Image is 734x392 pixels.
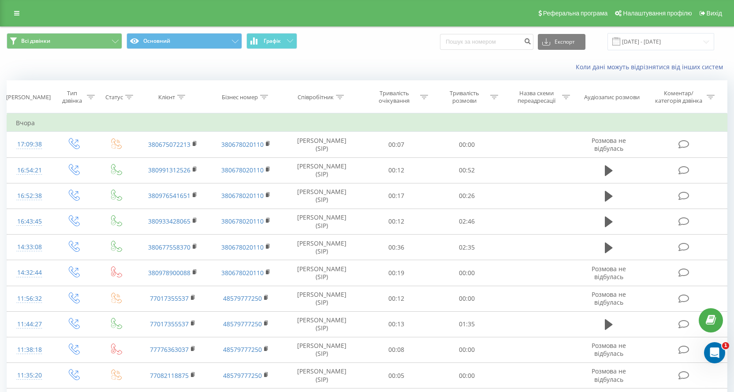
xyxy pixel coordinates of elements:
div: Тривалість очікування [371,90,418,105]
div: Співробітник [298,93,334,101]
a: Коли дані можуть відрізнятися вiд інших систем [576,63,727,71]
a: 380677558370 [148,243,190,251]
td: [PERSON_NAME] (SIP) [283,157,361,183]
a: 380678020110 [221,191,264,200]
td: 00:00 [432,337,502,362]
td: [PERSON_NAME] (SIP) [283,235,361,260]
a: 48579777250 [223,345,262,354]
a: 380678020110 [221,269,264,277]
div: [PERSON_NAME] [6,93,51,101]
td: Вчора [7,114,727,132]
a: 380933428065 [148,217,190,225]
div: Назва схеми переадресації [513,90,560,105]
div: 16:52:38 [16,187,43,205]
td: 00:13 [361,311,432,337]
a: 380678020110 [221,243,264,251]
td: 00:07 [361,132,432,157]
td: 00:19 [361,260,432,286]
td: 00:17 [361,183,432,209]
iframe: Intercom live chat [704,342,725,363]
td: [PERSON_NAME] (SIP) [283,209,361,234]
span: Розмова не відбулась [592,265,626,281]
div: Клієнт [158,93,175,101]
a: 380675072213 [148,140,190,149]
span: Розмова не відбулась [592,136,626,153]
div: Статус [105,93,123,101]
td: 00:52 [432,157,502,183]
td: 00:00 [432,363,502,388]
button: Всі дзвінки [7,33,122,49]
div: 14:32:44 [16,264,43,281]
td: [PERSON_NAME] (SIP) [283,132,361,157]
td: [PERSON_NAME] (SIP) [283,311,361,337]
td: 00:12 [361,209,432,234]
a: 380678020110 [221,140,264,149]
td: 02:46 [432,209,502,234]
a: 380978900088 [148,269,190,277]
a: 77776363037 [150,345,189,354]
button: Експорт [538,34,585,50]
span: 1 [722,342,729,349]
span: Графік [264,38,281,44]
div: 11:35:20 [16,367,43,384]
span: Розмова не відбулась [592,341,626,358]
span: Вихід [707,10,722,17]
td: [PERSON_NAME] (SIP) [283,337,361,362]
div: 11:44:27 [16,316,43,333]
button: Графік [246,33,297,49]
span: Налаштування профілю [623,10,692,17]
td: 00:12 [361,286,432,311]
a: 77017355537 [150,294,189,302]
a: 380991312526 [148,166,190,174]
div: 11:56:32 [16,290,43,307]
div: 11:38:18 [16,341,43,358]
a: 48579777250 [223,371,262,380]
div: Бізнес номер [222,93,258,101]
td: 00:00 [432,260,502,286]
div: 16:43:45 [16,213,43,230]
td: 00:08 [361,337,432,362]
td: 01:35 [432,311,502,337]
td: [PERSON_NAME] (SIP) [283,286,361,311]
span: Розмова не відбулась [592,290,626,306]
span: Реферальна програма [543,10,608,17]
td: [PERSON_NAME] (SIP) [283,183,361,209]
div: 16:54:21 [16,162,43,179]
a: 48579777250 [223,320,262,328]
div: 17:09:38 [16,136,43,153]
div: Тип дзвінка [60,90,84,105]
span: Всі дзвінки [21,37,50,45]
a: 380678020110 [221,166,264,174]
div: 14:33:08 [16,239,43,256]
div: Коментар/категорія дзвінка [653,90,704,105]
a: 380976541651 [148,191,190,200]
td: 00:00 [432,286,502,311]
td: 00:00 [432,132,502,157]
td: 02:35 [432,235,502,260]
td: [PERSON_NAME] (SIP) [283,260,361,286]
button: Основний [127,33,242,49]
a: 77082118875 [150,371,189,380]
td: 00:36 [361,235,432,260]
td: 00:05 [361,363,432,388]
span: Розмова не відбулась [592,367,626,383]
input: Пошук за номером [440,34,533,50]
td: 00:26 [432,183,502,209]
div: Тривалість розмови [441,90,488,105]
td: [PERSON_NAME] (SIP) [283,363,361,388]
a: 48579777250 [223,294,262,302]
div: Аудіозапис розмови [584,93,640,101]
td: 00:12 [361,157,432,183]
a: 380678020110 [221,217,264,225]
a: 77017355537 [150,320,189,328]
